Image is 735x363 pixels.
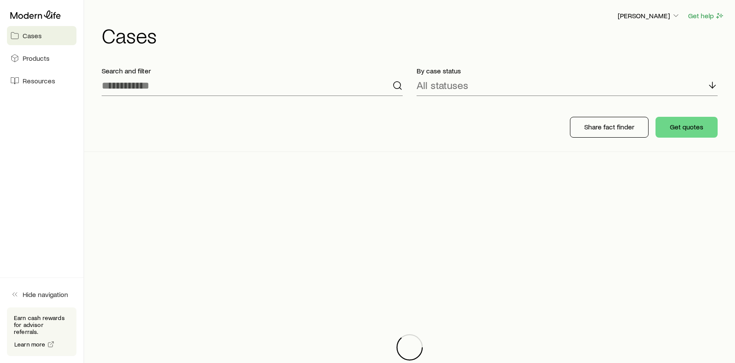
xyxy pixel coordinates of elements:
p: All statuses [417,79,468,91]
h1: Cases [102,25,725,46]
span: Products [23,54,50,63]
p: [PERSON_NAME] [618,11,680,20]
div: Earn cash rewards for advisor referrals.Learn more [7,307,76,356]
a: Cases [7,26,76,45]
button: Get help [688,11,725,21]
span: Resources [23,76,55,85]
span: Cases [23,31,42,40]
span: Learn more [14,341,46,347]
button: Hide navigation [7,285,76,304]
button: Get quotes [656,117,718,138]
button: Share fact finder [570,117,649,138]
span: Hide navigation [23,290,68,299]
a: Resources [7,71,76,90]
a: Products [7,49,76,68]
p: By case status [417,66,718,75]
p: Share fact finder [584,122,634,131]
p: Earn cash rewards for advisor referrals. [14,314,70,335]
button: [PERSON_NAME] [617,11,681,21]
p: Search and filter [102,66,403,75]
